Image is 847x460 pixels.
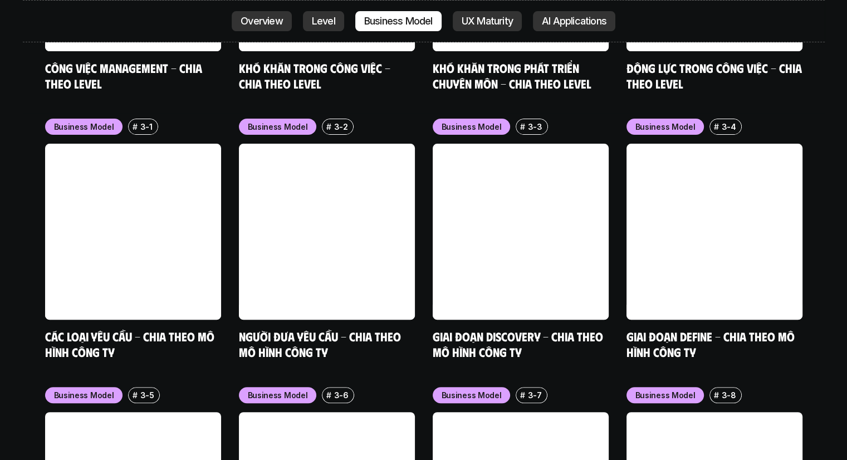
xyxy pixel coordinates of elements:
[45,329,217,359] a: Các loại yêu cầu - Chia theo mô hình công ty
[433,329,606,359] a: Giai đoạn Discovery - Chia theo mô hình công ty
[635,389,696,401] p: Business Model
[442,121,502,133] p: Business Model
[520,391,525,399] h6: #
[626,329,797,359] a: Giai đoạn Define - Chia theo mô hình công ty
[722,389,736,401] p: 3-8
[239,60,393,91] a: Khó khăn trong công việc - Chia theo Level
[714,123,719,131] h6: #
[635,121,696,133] p: Business Model
[133,123,138,131] h6: #
[140,389,154,401] p: 3-5
[232,11,292,31] a: Overview
[334,389,349,401] p: 3-6
[140,121,153,133] p: 3-1
[326,123,331,131] h6: #
[714,391,719,399] h6: #
[334,121,348,133] p: 3-2
[54,121,114,133] p: Business Model
[54,389,114,401] p: Business Model
[133,391,138,399] h6: #
[520,123,525,131] h6: #
[239,329,404,359] a: Người đưa yêu cầu - Chia theo mô hình công ty
[326,391,331,399] h6: #
[722,121,736,133] p: 3-4
[248,389,308,401] p: Business Model
[433,60,591,91] a: Khó khăn trong phát triển chuyên môn - Chia theo level
[248,121,308,133] p: Business Model
[528,121,542,133] p: 3-3
[626,60,805,91] a: Động lực trong công việc - Chia theo Level
[528,389,542,401] p: 3-7
[45,60,205,91] a: Công việc Management - Chia theo level
[442,389,502,401] p: Business Model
